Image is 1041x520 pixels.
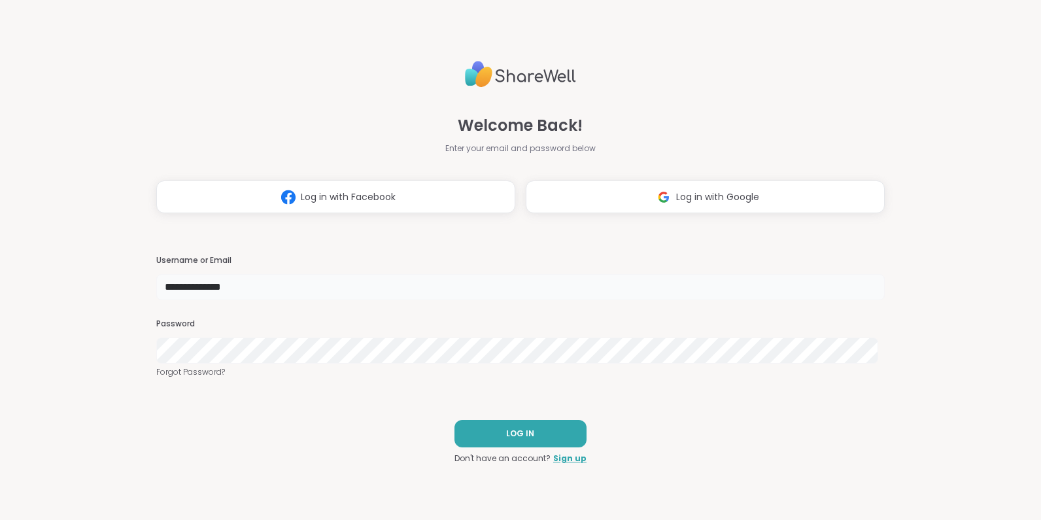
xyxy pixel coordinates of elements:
[526,181,885,213] button: Log in with Google
[301,190,396,204] span: Log in with Facebook
[458,114,583,137] span: Welcome Back!
[465,56,576,93] img: ShareWell Logo
[445,143,596,154] span: Enter your email and password below
[553,453,587,464] a: Sign up
[156,181,515,213] button: Log in with Facebook
[676,190,759,204] span: Log in with Google
[276,185,301,209] img: ShareWell Logomark
[156,319,885,330] h3: Password
[506,428,534,440] span: LOG IN
[454,420,587,447] button: LOG IN
[156,366,885,378] a: Forgot Password?
[651,185,676,209] img: ShareWell Logomark
[156,255,885,266] h3: Username or Email
[454,453,551,464] span: Don't have an account?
